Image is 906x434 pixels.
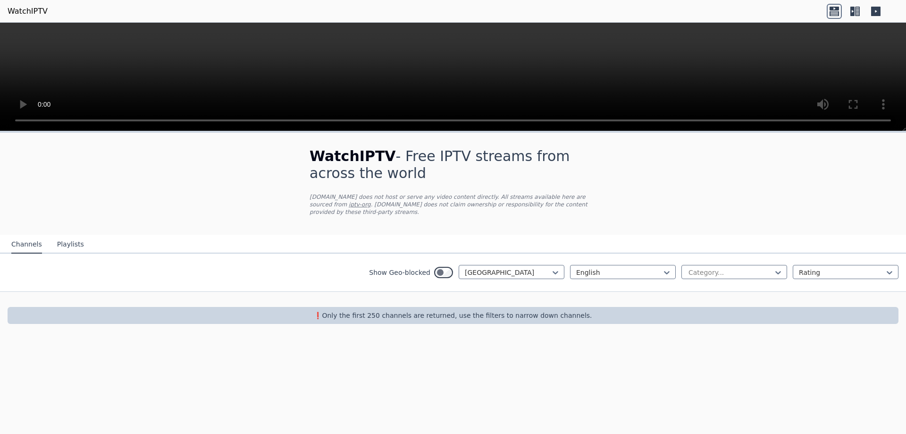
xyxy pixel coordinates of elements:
span: WatchIPTV [310,148,396,164]
label: Show Geo-blocked [369,268,430,277]
a: WatchIPTV [8,6,48,17]
a: iptv-org [349,201,371,208]
h1: - Free IPTV streams from across the world [310,148,596,182]
button: Channels [11,236,42,254]
p: [DOMAIN_NAME] does not host or serve any video content directly. All streams available here are s... [310,193,596,216]
button: Playlists [57,236,84,254]
p: ❗️Only the first 250 channels are returned, use the filters to narrow down channels. [11,311,895,320]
